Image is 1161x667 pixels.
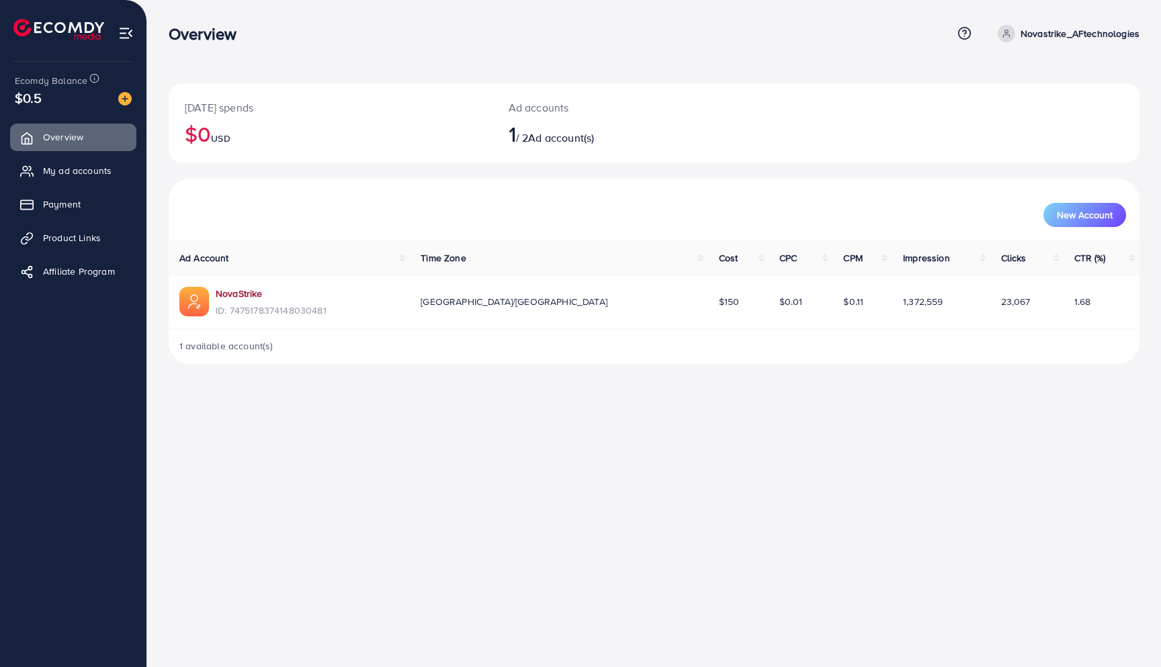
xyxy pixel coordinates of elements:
p: Novastrike_AFtechnologies [1021,26,1139,42]
span: CPM [843,251,862,265]
span: ID: 7475178374148030481 [216,304,327,317]
span: New Account [1057,210,1113,220]
span: Ecomdy Balance [15,74,87,87]
span: USD [211,132,230,145]
p: Ad accounts [509,99,719,116]
span: Time Zone [421,251,466,265]
img: menu [118,26,134,41]
iframe: Chat [1104,607,1151,657]
span: 1.68 [1074,295,1091,308]
a: Novastrike_AFtechnologies [992,25,1139,42]
a: Affiliate Program [10,258,136,285]
img: ic-ads-acc.e4c84228.svg [179,287,209,316]
h2: $0 [185,121,476,146]
a: Payment [10,191,136,218]
button: New Account [1043,203,1126,227]
span: Impression [903,251,950,265]
h3: Overview [169,24,247,44]
span: 1 [509,118,516,149]
span: Product Links [43,231,101,244]
span: CPC [779,251,797,265]
span: 1 available account(s) [179,339,273,353]
a: Overview [10,124,136,150]
span: Clicks [1001,251,1027,265]
span: CTR (%) [1074,251,1106,265]
span: $0.11 [843,295,863,308]
span: $150 [719,295,740,308]
span: Affiliate Program [43,265,115,278]
img: image [118,92,132,105]
span: Overview [43,130,83,144]
span: Ad Account [179,251,229,265]
img: logo [13,19,104,40]
h2: / 2 [509,121,719,146]
a: My ad accounts [10,157,136,184]
a: NovaStrike [216,287,263,300]
span: My ad accounts [43,164,112,177]
span: 1,372,559 [903,295,943,308]
span: Ad account(s) [528,130,594,145]
span: Cost [719,251,738,265]
span: 23,067 [1001,295,1031,308]
p: [DATE] spends [185,99,476,116]
span: [GEOGRAPHIC_DATA]/[GEOGRAPHIC_DATA] [421,295,607,308]
span: Payment [43,197,81,211]
a: Product Links [10,224,136,251]
span: $0.01 [779,295,803,308]
span: $0.5 [15,88,42,107]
